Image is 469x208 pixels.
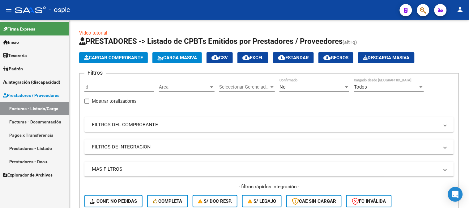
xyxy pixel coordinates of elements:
mat-icon: cloud_download [211,54,219,61]
mat-panel-title: MAS FILTROS [92,166,439,173]
mat-icon: cloud_download [278,54,285,61]
button: S/ Doc Resp. [193,195,238,207]
mat-expansion-panel-header: FILTROS DEL COMPROBANTE [84,117,454,132]
button: S/ legajo [242,195,282,207]
h4: - filtros rápidos Integración - [84,183,454,190]
span: FC Inválida [352,198,386,204]
span: - ospic [49,3,70,17]
span: Integración (discapacidad) [3,79,60,85]
span: Conf. no pedidas [90,198,137,204]
button: Conf. no pedidas [84,195,143,207]
span: S/ legajo [248,198,276,204]
span: (alt+q) [343,39,357,45]
mat-expansion-panel-header: FILTROS DE INTEGRACION [84,139,454,154]
span: Inicio [3,39,19,46]
mat-icon: cloud_download [242,54,250,61]
mat-panel-title: FILTROS DE INTEGRACION [92,144,439,150]
h3: Filtros [84,69,106,77]
span: Prestadores / Proveedores [3,92,59,99]
button: Gecros [318,52,353,63]
span: Descarga Masiva [363,55,410,60]
span: Tesorería [3,52,27,59]
mat-icon: person [457,6,464,13]
app-download-masive: Descarga masiva de comprobantes (adjuntos) [358,52,415,63]
span: PRESTADORES -> Listado de CPBTs Emitidos por Prestadores / Proveedores [79,37,343,46]
span: Todos [354,84,367,90]
button: CSV [207,52,233,63]
mat-icon: cloud_download [323,54,331,61]
button: Cargar Comprobante [79,52,148,63]
button: CAE SIN CARGAR [286,195,342,207]
span: S/ Doc Resp. [198,198,232,204]
button: EXCEL [237,52,268,63]
mat-panel-title: FILTROS DEL COMPROBANTE [92,121,439,128]
span: No [279,84,286,90]
span: CSV [211,55,228,60]
span: Padrón [3,65,23,72]
button: Estandar [273,52,314,63]
span: Completa [153,198,182,204]
button: Completa [147,195,188,207]
span: CAE SIN CARGAR [292,198,336,204]
button: Carga Masiva [152,52,202,63]
button: Descarga Masiva [358,52,415,63]
span: Mostrar totalizadores [92,98,137,105]
span: Carga Masiva [157,55,197,60]
mat-expansion-panel-header: MAS FILTROS [84,162,454,177]
span: Seleccionar Gerenciador [219,84,269,90]
mat-icon: menu [5,6,12,13]
a: Video tutorial [79,30,107,36]
span: Estandar [278,55,309,60]
span: Firma Express [3,26,35,32]
span: Gecros [323,55,348,60]
span: Area [159,84,209,90]
div: Open Intercom Messenger [448,187,463,202]
span: Explorador de Archivos [3,172,53,178]
span: EXCEL [242,55,263,60]
button: FC Inválida [346,195,392,207]
span: Cargar Comprobante [84,55,143,60]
